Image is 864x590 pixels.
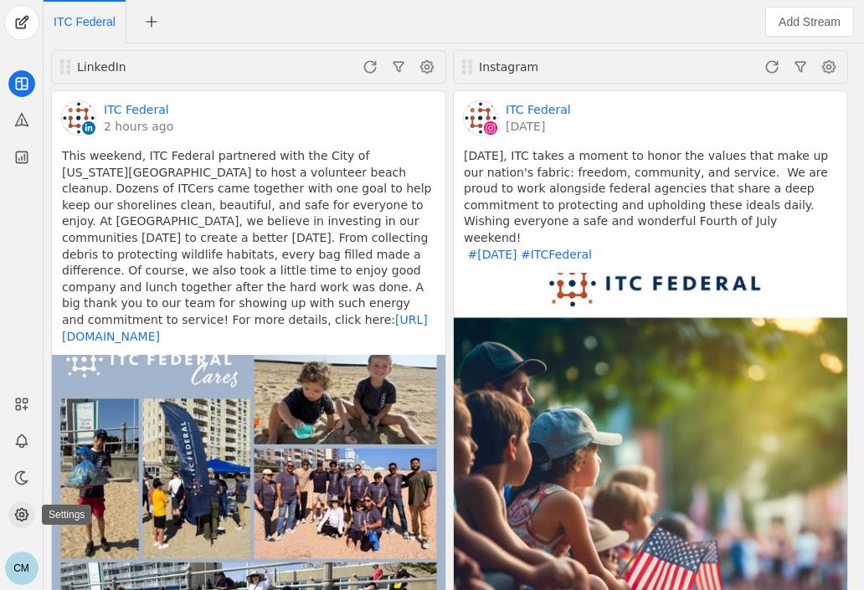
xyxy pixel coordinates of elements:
[62,101,95,135] img: cache
[477,59,678,75] div: Instagram
[104,101,169,118] a: ITC Federal
[479,59,678,75] div: Instagram
[464,148,837,263] pre: [DATE], ITC takes a moment to honor the values that make up our nation's fabric: freedom, communi...
[62,313,428,343] a: [URL][DOMAIN_NAME]
[779,13,841,30] span: Add Stream
[104,118,173,135] a: 2 hours ago
[467,248,517,261] a: #[DATE]
[62,148,435,345] pre: This weekend, ITC Federal partnered with the City of [US_STATE][GEOGRAPHIC_DATA] to host a volunt...
[54,16,116,28] span: Click to edit name
[42,505,91,525] div: Settings
[506,101,571,118] a: ITC Federal
[506,118,571,135] a: [DATE]
[5,552,39,585] button: CM
[765,7,854,37] button: Add Stream
[464,101,497,135] img: cache
[75,59,276,75] div: LinkedIn
[521,248,592,261] a: #ITCFederal
[136,14,167,28] app-icon-button: New Tab
[77,59,276,75] div: LinkedIn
